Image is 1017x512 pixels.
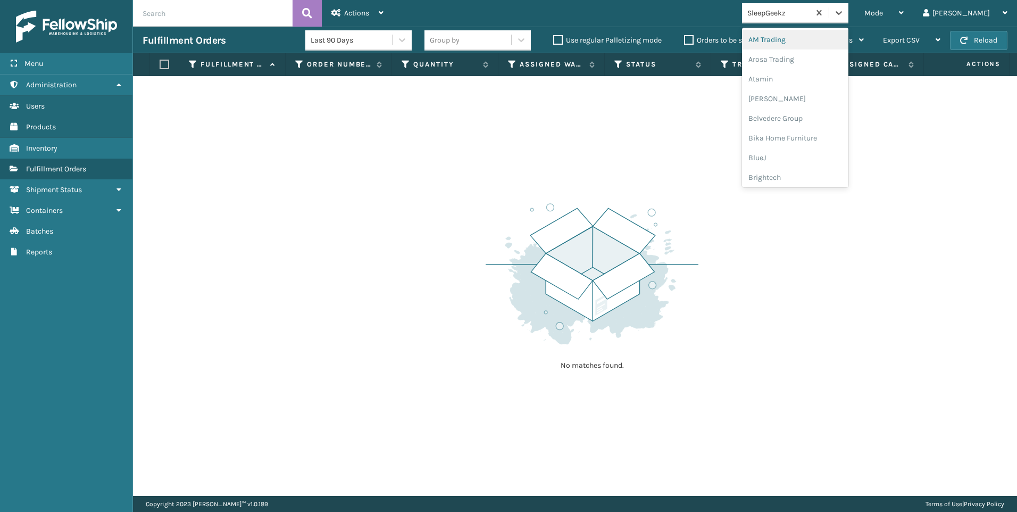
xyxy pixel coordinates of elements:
[553,36,662,45] label: Use regular Palletizing mode
[26,227,53,236] span: Batches
[864,9,883,18] span: Mode
[26,144,57,153] span: Inventory
[26,80,77,89] span: Administration
[964,500,1004,508] a: Privacy Policy
[747,7,811,19] div: SleepGeekz
[926,496,1004,512] div: |
[742,128,848,148] div: Bika Home Furniture
[430,35,460,46] div: Group by
[146,496,268,512] p: Copyright 2023 [PERSON_NAME]™ v 1.0.189
[926,500,962,508] a: Terms of Use
[201,60,265,69] label: Fulfillment Order Id
[26,206,63,215] span: Containers
[26,102,45,111] span: Users
[883,36,920,45] span: Export CSV
[26,164,86,174] span: Fulfillment Orders
[742,148,848,168] div: BlueJ
[307,60,371,69] label: Order Number
[742,69,848,89] div: Atamin
[742,49,848,69] div: Arosa Trading
[933,55,1007,73] span: Actions
[742,109,848,128] div: Belvedere Group
[742,30,848,49] div: AM Trading
[26,122,56,131] span: Products
[742,168,848,187] div: Brightech
[732,60,797,69] label: Tracking Number
[950,31,1007,50] button: Reload
[24,59,43,68] span: Menu
[311,35,393,46] div: Last 90 Days
[742,89,848,109] div: [PERSON_NAME]
[413,60,478,69] label: Quantity
[26,185,82,194] span: Shipment Status
[26,247,52,257] span: Reports
[684,36,787,45] label: Orders to be shipped [DATE]
[626,60,690,69] label: Status
[143,34,226,47] h3: Fulfillment Orders
[520,60,584,69] label: Assigned Warehouse
[16,11,117,43] img: logo
[344,9,369,18] span: Actions
[839,60,903,69] label: Assigned Carrier Service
